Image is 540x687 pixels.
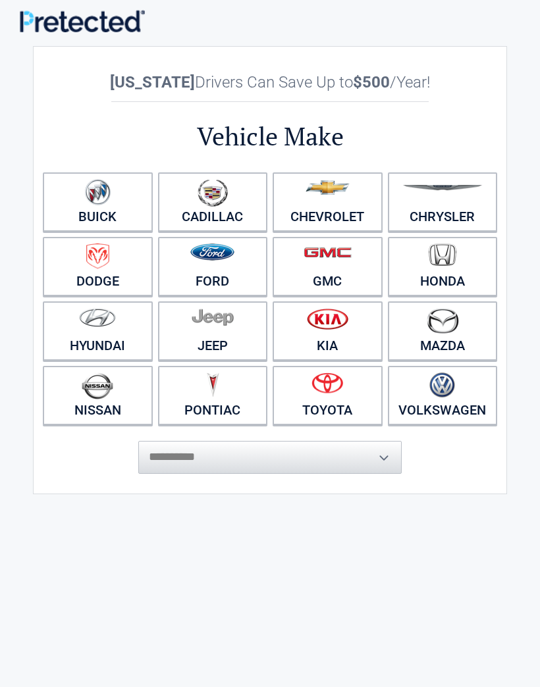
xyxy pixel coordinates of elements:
[158,301,268,361] a: Jeep
[158,366,268,425] a: Pontiac
[402,185,483,191] img: chrysler
[86,243,109,269] img: dodge
[273,172,383,232] a: Chevrolet
[43,301,153,361] a: Hyundai
[43,366,153,425] a: Nissan
[82,372,113,399] img: nissan
[40,73,500,91] h2: Drivers Can Save Up to /Year
[198,179,228,207] img: cadillac
[20,10,145,32] img: Main Logo
[206,372,219,397] img: pontiac
[388,366,498,425] a: Volkswagen
[273,366,383,425] a: Toyota
[43,237,153,296] a: Dodge
[429,372,455,398] img: volkswagen
[353,73,390,91] b: $500
[426,308,459,334] img: mazda
[190,243,234,261] img: ford
[304,247,352,258] img: gmc
[307,308,348,330] img: kia
[40,120,500,153] h2: Vehicle Make
[388,172,498,232] a: Chrysler
[273,301,383,361] a: Kia
[43,172,153,232] a: Buick
[388,237,498,296] a: Honda
[110,73,195,91] b: [US_STATE]
[85,179,111,205] img: buick
[306,180,350,195] img: chevrolet
[192,308,234,326] img: jeep
[158,237,268,296] a: Ford
[158,172,268,232] a: Cadillac
[388,301,498,361] a: Mazda
[273,237,383,296] a: GMC
[311,372,343,394] img: toyota
[429,243,456,267] img: honda
[79,308,116,327] img: hyundai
